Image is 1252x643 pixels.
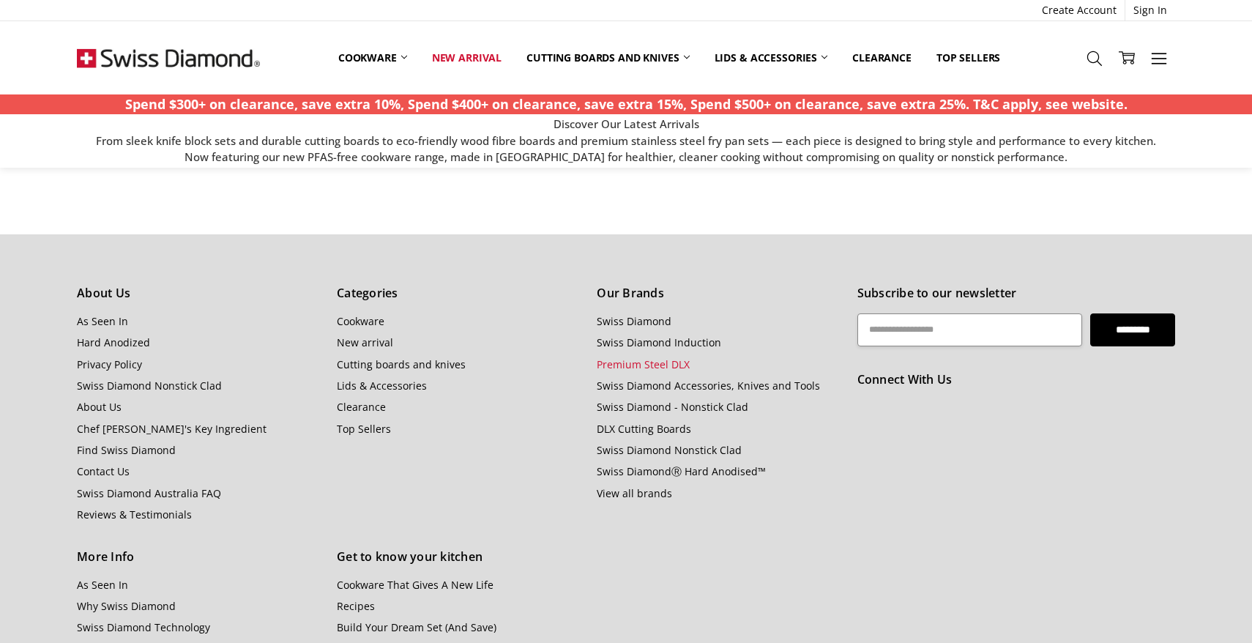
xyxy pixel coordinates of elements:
[337,284,581,303] h5: Categories
[597,335,721,349] a: Swiss Diamond Induction
[597,400,748,414] a: Swiss Diamond - Nonstick Clad
[337,422,391,436] a: Top Sellers
[840,42,924,74] a: Clearance
[857,284,1175,303] h5: Subscribe to our newsletter
[77,599,176,613] a: Why Swiss Diamond
[597,464,766,478] a: Swiss DiamondⓇ Hard Anodised™
[597,486,672,500] a: View all brands
[77,314,128,328] a: As Seen In
[597,314,671,328] a: Swiss Diamond
[77,335,150,349] a: Hard Anodized
[337,335,393,349] a: New arrival
[857,371,1175,390] h5: Connect With Us
[77,548,321,567] h5: More Info
[77,357,142,371] a: Privacy Policy
[96,149,1156,166] p: Now featuring our new PFAS-free cookware range, made in [GEOGRAPHIC_DATA] for healthier, cleaner ...
[77,464,130,478] a: Contact Us
[77,578,128,592] a: As Seen In
[337,357,466,371] a: Cutting boards and knives
[77,21,260,94] img: Free Shipping On Every Order
[77,400,122,414] a: About Us
[597,422,691,436] a: DLX Cutting Boards
[77,443,176,457] a: Find Swiss Diamond
[337,548,581,567] h5: Get to know your kitchen
[597,379,820,393] a: Swiss Diamond Accessories, Knives and Tools
[420,42,514,74] a: New arrival
[337,314,384,328] a: Cookware
[125,94,1128,114] p: Spend $300+ on clearance, save extra 10%, Spend $400+ on clearance, save extra 15%, Spend $500+ o...
[337,620,496,634] a: Build Your Dream Set (And Save)
[77,620,210,634] a: Swiss Diamond Technology
[924,42,1013,74] a: Top Sellers
[337,578,493,592] a: Cookware That Gives A New Life
[96,116,1156,149] p: Discover Our Latest Arrivals From sleek knife block sets and durable cutting boards to eco-friend...
[77,422,267,436] a: Chef [PERSON_NAME]'s Key Ingredient
[77,379,222,393] a: Swiss Diamond Nonstick Clad
[702,42,840,74] a: Lids & Accessories
[597,357,690,371] a: Premium Steel DLX
[77,486,221,500] a: Swiss Diamond Australia FAQ
[514,42,702,74] a: Cutting boards and knives
[337,379,427,393] a: Lids & Accessories
[597,284,841,303] h5: Our Brands
[597,443,742,457] a: Swiss Diamond Nonstick Clad
[337,599,375,613] a: Recipes
[77,284,321,303] h5: About Us
[77,508,192,521] a: Reviews & Testimonials
[326,42,420,74] a: Cookware
[337,400,386,414] a: Clearance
